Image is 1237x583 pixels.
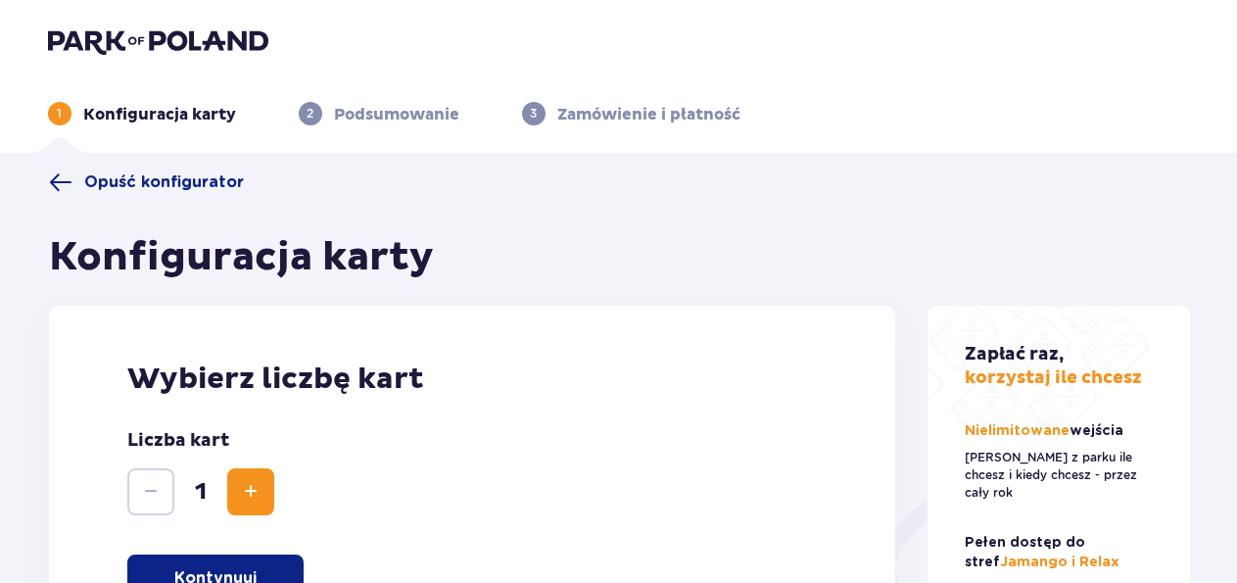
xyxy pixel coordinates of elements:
[965,536,1085,569] span: Pełen dostęp do stref
[49,233,434,282] h1: Konfiguracja karty
[49,170,244,194] a: Opuść konfigurator
[965,343,1142,390] p: korzystaj ile chcesz
[127,468,174,515] button: Zmniejsz
[530,105,537,122] p: 3
[178,477,223,507] span: 1
[1070,424,1123,438] span: wejścia
[127,429,229,453] p: Liczba kart
[965,449,1153,502] p: [PERSON_NAME] z parku ile chcesz i kiedy chcesz - przez cały rok
[57,105,62,122] p: 1
[83,104,236,125] p: Konfiguracja karty
[48,102,236,125] div: 1Konfiguracja karty
[557,104,740,125] p: Zamówienie i płatność
[965,421,1127,441] p: Nielimitowane
[307,105,313,122] p: 2
[227,468,274,515] button: Zwiększ
[522,102,740,125] div: 3Zamówienie i płatność
[965,343,1064,365] span: Zapłać raz,
[127,361,818,398] p: Wybierz liczbę kart
[84,171,244,193] span: Opuść konfigurator
[965,533,1153,572] p: Jamango i Relax
[334,104,459,125] p: Podsumowanie
[48,27,268,55] img: Park of Poland logo
[299,102,459,125] div: 2Podsumowanie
